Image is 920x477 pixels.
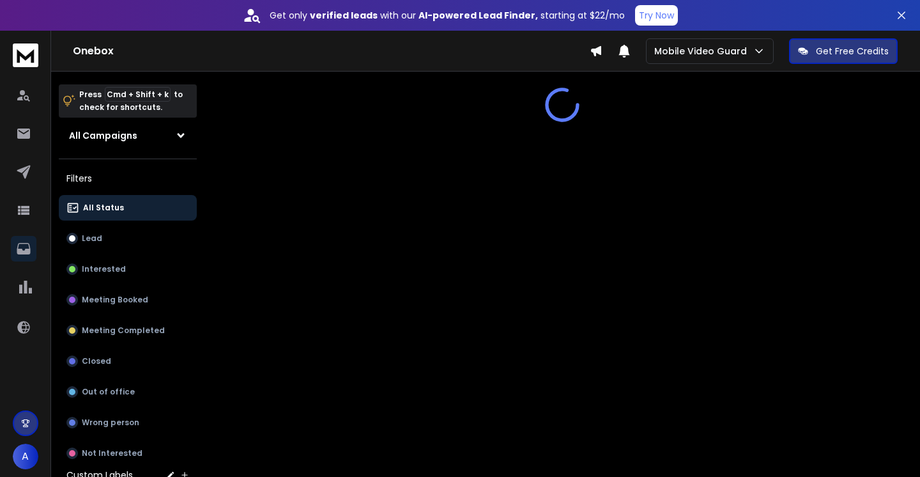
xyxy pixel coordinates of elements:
[59,318,197,343] button: Meeting Completed
[73,43,590,59] h1: Onebox
[83,203,124,213] p: All Status
[82,264,126,274] p: Interested
[59,195,197,221] button: All Status
[79,88,183,114] p: Press to check for shortcuts.
[59,226,197,251] button: Lead
[816,45,889,58] p: Get Free Credits
[59,379,197,405] button: Out of office
[105,87,171,102] span: Cmd + Shift + k
[59,441,197,466] button: Not Interested
[13,43,38,67] img: logo
[82,448,142,458] p: Not Interested
[639,9,674,22] p: Try Now
[13,444,38,469] button: A
[82,418,139,428] p: Wrong person
[59,348,197,374] button: Closed
[59,287,197,313] button: Meeting Booked
[635,5,678,26] button: Try Now
[59,123,197,148] button: All Campaigns
[82,233,102,244] p: Lead
[310,9,378,22] strong: verified leads
[418,9,538,22] strong: AI-powered Lead Finder,
[82,295,148,305] p: Meeting Booked
[59,256,197,282] button: Interested
[82,325,165,336] p: Meeting Completed
[82,356,111,366] p: Closed
[270,9,625,22] p: Get only with our starting at $22/mo
[789,38,898,64] button: Get Free Credits
[654,45,752,58] p: Mobile Video Guard
[82,387,135,397] p: Out of office
[59,169,197,187] h3: Filters
[59,410,197,435] button: Wrong person
[69,129,137,142] h1: All Campaigns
